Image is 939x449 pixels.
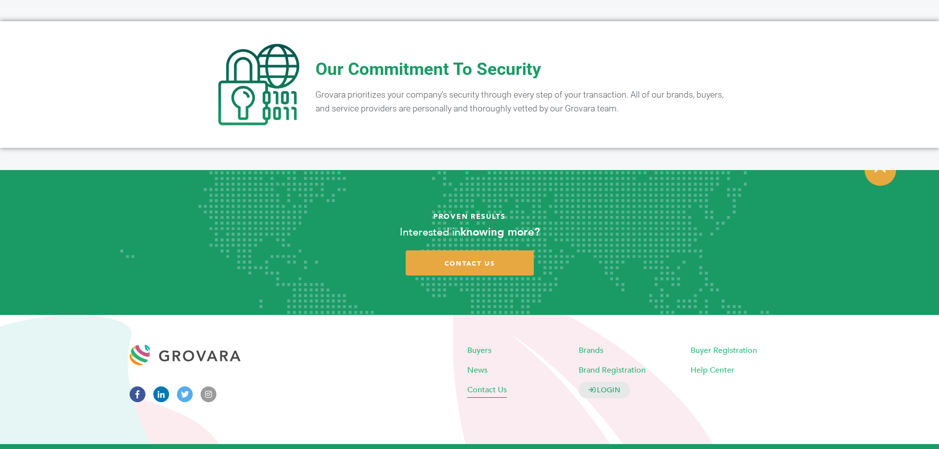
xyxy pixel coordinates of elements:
[467,384,507,395] a: Contact Us
[467,345,491,355] a: Buyers
[579,345,603,355] a: Brands
[445,259,495,268] span: contact us
[579,381,630,398] a: LOGIN
[315,90,724,113] span: Grovara prioritizes your company’s security through every step of your transaction. All of our br...
[315,59,541,79] span: Our Commitment To Security
[467,364,487,375] a: News
[691,364,734,375] a: Help Center
[579,364,646,375] a: Brand Registration
[691,345,757,355] a: Buyer Registration
[400,225,460,240] span: Interested in
[406,250,534,276] a: contact us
